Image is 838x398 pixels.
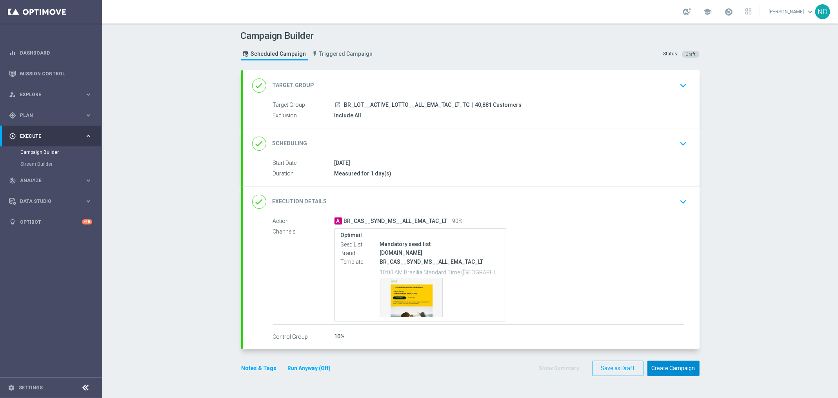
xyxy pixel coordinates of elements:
[319,51,373,57] span: Triggered Campaign
[677,194,690,209] button: keyboard_arrow_down
[273,112,334,119] label: Exclusion
[9,212,92,232] div: Optibot
[344,218,447,225] span: BR_CAS__SYND_MS__ALL_EMA_TAC_LT
[9,198,93,204] button: Data Studio keyboard_arrow_right
[20,42,92,63] a: Dashboard
[85,91,92,98] i: keyboard_arrow_right
[9,91,16,98] i: person_search
[252,194,690,209] div: done Execution Details keyboard_arrow_down
[241,30,377,42] h1: Campaign Builder
[677,136,690,151] button: keyboard_arrow_down
[19,385,43,390] a: Settings
[647,361,700,376] button: Create Campaign
[273,198,327,205] h2: Execution Details
[9,219,93,225] button: lightbulb Optibot +10
[9,177,85,184] div: Analyze
[9,49,16,57] i: equalizer
[334,111,684,119] div: Include All
[20,158,101,170] div: Stream Builder
[9,198,85,205] div: Data Studio
[593,361,643,376] button: Save as Draft
[273,102,334,109] label: Target Group
[241,47,308,60] a: Scheduled Campaign
[252,78,690,93] div: done Target Group keyboard_arrow_down
[273,82,314,89] h2: Target Group
[9,112,85,119] div: Plan
[273,218,334,225] label: Action
[341,250,380,257] label: Brand
[380,249,500,257] div: [DOMAIN_NAME]
[341,258,380,265] label: Template
[9,133,16,140] i: play_circle_outline
[380,240,500,248] div: Mandatory seed list
[768,6,815,18] a: [PERSON_NAME]keyboard_arrow_down
[20,63,92,84] a: Mission Control
[335,102,341,108] i: launch
[20,146,101,158] div: Campaign Builder
[380,268,500,276] p: 10:00 AM Brasilia Standard Time ([GEOGRAPHIC_DATA]) (UTC -03:00)
[310,47,375,60] a: Triggered Campaign
[344,102,470,109] span: BR_LOT__ACTIVE_LOTTO__ALL_EMA_TAC_LT_TG
[682,51,700,57] colored-tag: Draft
[20,149,82,155] a: Campaign Builder
[20,161,82,167] a: Stream Builder
[85,111,92,119] i: keyboard_arrow_right
[8,384,15,391] i: settings
[252,79,266,93] i: done
[9,63,92,84] div: Mission Control
[663,51,679,58] div: Status:
[273,140,307,147] h2: Scheduling
[20,178,85,183] span: Analyze
[334,217,342,225] span: A
[678,138,689,150] i: keyboard_arrow_down
[9,71,93,77] div: Mission Control
[815,4,830,19] div: ND
[806,7,814,16] span: keyboard_arrow_down
[341,241,380,248] label: Seed List
[9,219,16,226] i: lightbulb
[9,133,93,139] button: play_circle_outline Execute keyboard_arrow_right
[9,177,93,184] div: track_changes Analyze keyboard_arrow_right
[287,363,332,373] button: Run Anyway (Off)
[678,80,689,91] i: keyboard_arrow_down
[9,91,93,98] button: person_search Explore keyboard_arrow_right
[273,333,334,340] label: Control Group
[703,7,712,16] span: school
[9,42,92,63] div: Dashboard
[473,102,522,109] span: | 40,881 Customers
[380,258,500,265] p: BR_CAS__SYND_MS__ALL_EMA_TAC_LT
[9,91,85,98] div: Explore
[82,219,92,225] div: +10
[20,92,85,97] span: Explore
[686,52,696,57] span: Draft
[85,132,92,140] i: keyboard_arrow_right
[273,160,334,167] label: Start Date
[20,113,85,118] span: Plan
[273,228,334,236] label: Channels
[241,363,278,373] button: Notes & Tags
[678,196,689,208] i: keyboard_arrow_down
[334,332,684,340] div: 10%
[9,50,93,56] div: equalizer Dashboard
[9,177,16,184] i: track_changes
[20,212,82,232] a: Optibot
[334,170,684,177] div: Measured for 1 day(s)
[20,134,85,139] span: Execute
[252,136,690,151] div: done Scheduling keyboard_arrow_down
[252,137,266,151] i: done
[85,197,92,205] i: keyboard_arrow_right
[251,51,306,57] span: Scheduled Campaign
[453,218,463,225] span: 90%
[273,170,334,177] label: Duration
[85,177,92,184] i: keyboard_arrow_right
[341,232,500,239] label: Optimail
[252,195,266,209] i: done
[9,112,93,119] div: gps_fixed Plan keyboard_arrow_right
[9,133,85,140] div: Execute
[9,112,16,119] i: gps_fixed
[20,199,85,204] span: Data Studio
